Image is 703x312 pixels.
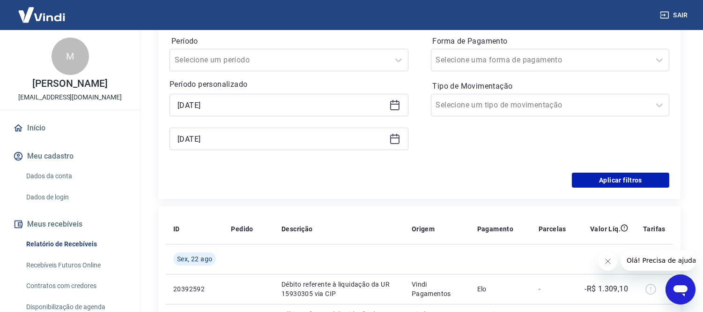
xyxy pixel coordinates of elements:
[177,254,212,264] span: Sex, 22 ago
[6,7,79,14] span: Olá! Precisa de ajuda?
[22,235,129,254] a: Relatório de Recebíveis
[18,92,122,102] p: [EMAIL_ADDRESS][DOMAIN_NAME]
[281,224,313,234] p: Descrição
[433,36,668,47] label: Forma de Pagamento
[22,188,129,207] a: Dados de login
[477,224,514,234] p: Pagamento
[666,274,696,304] iframe: Botão para abrir a janela de mensagens
[658,7,692,24] button: Sair
[22,256,129,275] a: Recebíveis Futuros Online
[32,79,107,89] p: [PERSON_NAME]
[572,173,669,188] button: Aplicar filtros
[52,38,89,75] div: M
[178,132,385,146] input: Data final
[599,252,617,271] iframe: Fechar mensagem
[11,214,129,235] button: Meus recebíveis
[539,284,566,294] p: -
[590,224,621,234] p: Valor Líq.
[433,81,668,92] label: Tipo de Movimentação
[281,280,397,298] p: Débito referente à liquidação da UR 15930305 via CIP
[231,224,253,234] p: Pedido
[11,118,129,138] a: Início
[11,0,72,29] img: Vindi
[173,284,216,294] p: 20392592
[22,167,129,186] a: Dados da conta
[22,276,129,296] a: Contratos com credores
[412,224,435,234] p: Origem
[171,36,407,47] label: Período
[11,146,129,167] button: Meu cadastro
[539,224,566,234] p: Parcelas
[173,224,180,234] p: ID
[170,79,408,90] p: Período personalizado
[585,283,628,295] p: -R$ 1.309,10
[178,98,385,112] input: Data inicial
[643,224,666,234] p: Tarifas
[477,284,524,294] p: Elo
[412,280,462,298] p: Vindi Pagamentos
[621,250,696,271] iframe: Mensagem da empresa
